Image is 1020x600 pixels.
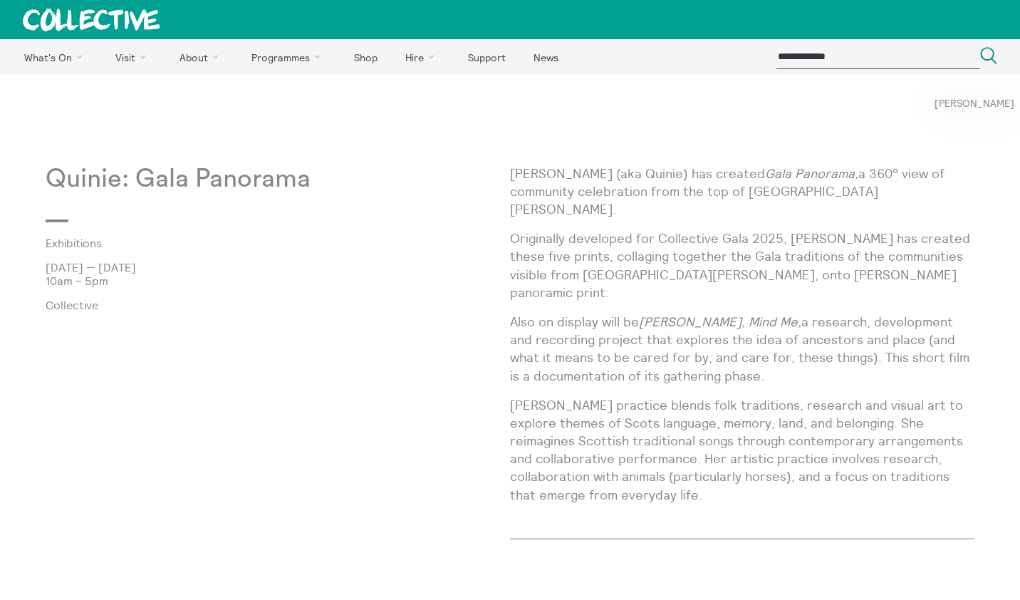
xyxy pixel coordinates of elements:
[510,229,974,301] p: Originally developed for Collective Gala 2025, [PERSON_NAME] has created these five prints, colla...
[11,39,100,75] a: What's On
[765,165,858,182] em: Gala Panorama,
[510,165,974,219] p: [PERSON_NAME] (aka Quinie) has created a 360° view of community celebration from the top of [GEOG...
[103,39,165,75] a: Visit
[393,39,453,75] a: Hire
[510,396,974,504] p: [PERSON_NAME] practice blends folk traditions, research and visual art to explore themes of Scots...
[46,299,510,311] p: Collective
[510,313,974,385] p: Also on display will be a research, development and recording project that explores the idea of a...
[521,39,571,75] a: News
[46,274,510,287] p: 10am – 5pm
[455,39,518,75] a: Support
[239,39,339,75] a: Programmes
[46,237,487,249] a: Exhibitions
[639,314,801,330] em: [PERSON_NAME], Mind Me,
[46,165,510,194] p: Quinie: Gala Panorama
[341,39,390,75] a: Shop
[46,261,510,274] p: [DATE] — [DATE]
[167,39,236,75] a: About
